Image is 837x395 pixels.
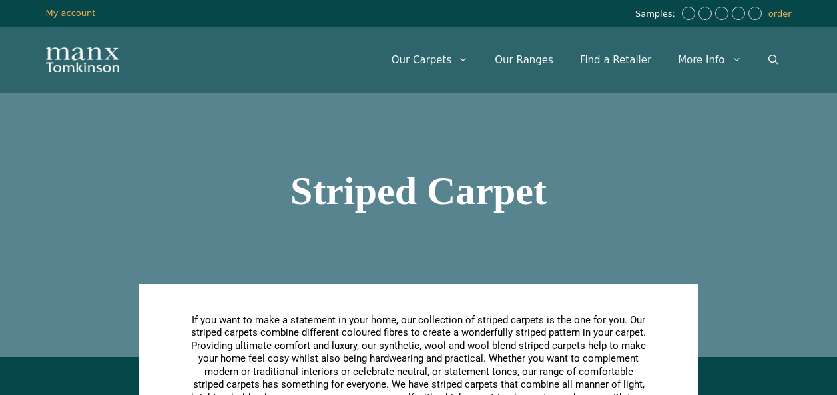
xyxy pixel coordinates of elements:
a: Our Ranges [481,40,567,80]
span: Samples: [635,9,679,20]
a: order [768,9,792,19]
nav: Primary [378,40,792,80]
a: More Info [665,40,754,80]
img: Manx Tomkinson [46,47,119,72]
h1: Striped Carpet [46,171,792,211]
a: Find a Retailer [567,40,665,80]
a: My account [46,8,96,18]
a: Open Search Bar [755,40,792,80]
a: Our Carpets [378,40,482,80]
